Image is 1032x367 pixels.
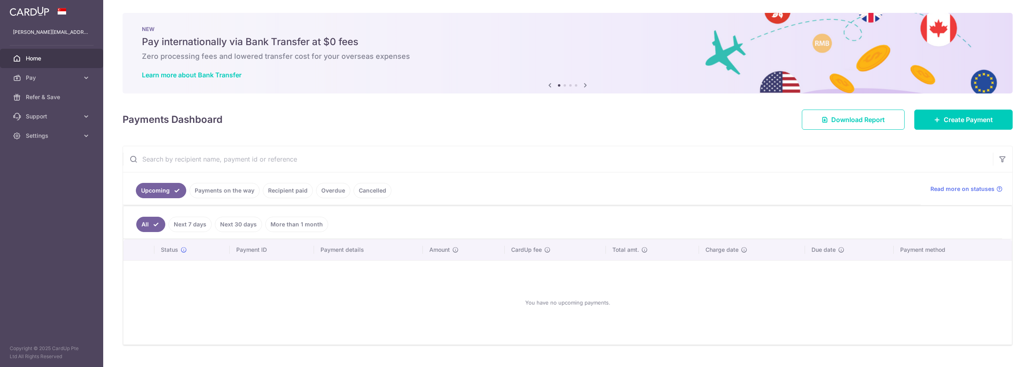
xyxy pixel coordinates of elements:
[705,246,739,254] span: Charge date
[161,246,178,254] span: Status
[10,6,49,16] img: CardUp
[189,183,260,198] a: Payments on the way
[354,183,391,198] a: Cancelled
[263,183,313,198] a: Recipient paid
[831,115,885,124] span: Download Report
[26,54,79,62] span: Home
[142,52,993,61] h6: Zero processing fees and lowered transfer cost for your overseas expenses
[215,217,262,232] a: Next 30 days
[612,246,639,254] span: Total amt.
[133,267,1002,338] div: You have no upcoming payments.
[26,93,79,101] span: Refer & Save
[894,239,1012,260] th: Payment method
[26,74,79,82] span: Pay
[26,112,79,120] span: Support
[316,183,350,198] a: Overdue
[230,239,314,260] th: Payment ID
[13,28,90,36] p: [PERSON_NAME][EMAIL_ADDRESS][DOMAIN_NAME]
[914,110,1013,130] a: Create Payment
[169,217,212,232] a: Next 7 days
[136,183,186,198] a: Upcoming
[802,110,905,130] a: Download Report
[123,112,223,127] h4: Payments Dashboard
[429,246,450,254] span: Amount
[136,217,165,232] a: All
[26,132,79,140] span: Settings
[811,246,836,254] span: Due date
[944,115,993,124] span: Create Payment
[142,71,241,79] a: Learn more about Bank Transfer
[511,246,542,254] span: CardUp fee
[123,146,993,172] input: Search by recipient name, payment id or reference
[123,13,1013,93] img: Bank transfer banner
[930,185,1003,193] a: Read more on statuses
[930,185,995,193] span: Read more on statuses
[142,26,993,32] p: NEW
[314,239,423,260] th: Payment details
[265,217,328,232] a: More than 1 month
[142,35,993,48] h5: Pay internationally via Bank Transfer at $0 fees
